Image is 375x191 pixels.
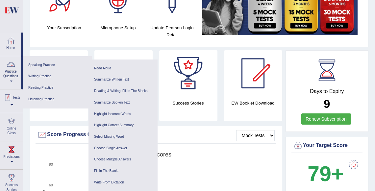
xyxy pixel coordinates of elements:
[26,94,88,105] a: Listening Practice
[0,113,23,139] a: Online Class
[26,71,88,82] a: Writing Practice
[0,89,23,111] a: Tests
[324,97,330,110] b: 9
[37,130,275,140] div: Score Progress Chart
[92,120,154,131] a: Highlight Correct Summary
[92,97,154,108] a: Summarize Spoken Text
[0,141,23,167] a: Predictions
[40,24,88,31] h4: Your Subscription
[92,143,154,154] a: Choose Single Answer
[26,60,88,71] a: Speaking Practice
[92,85,154,97] a: Reading & Writing: Fill In The Blanks
[92,131,154,143] a: Select Missing Word
[159,100,217,107] h4: Success Stories
[301,113,351,125] a: Renew Subscription
[0,56,21,87] a: Practice Questions
[293,88,361,94] h4: Days to Expiry
[94,24,142,31] h4: Microphone Setup
[92,177,154,188] a: Write From Dictation
[293,141,361,151] div: Your Target Score
[49,162,53,166] text: 90
[148,24,196,38] h4: Update Pearson Login Detail
[92,165,154,177] a: Fill In The Blanks
[92,74,154,85] a: Summarize Written Text
[0,33,21,54] a: Home
[92,108,154,120] a: Highlight Incorrect Words
[224,100,282,107] h4: EW Booklet Download
[92,154,154,165] a: Choose Multiple Answers
[140,151,171,158] tspan: Test scores
[49,183,53,187] text: 60
[92,63,154,74] a: Read Aloud
[308,162,344,186] b: 79+
[26,82,88,94] a: Reading Practice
